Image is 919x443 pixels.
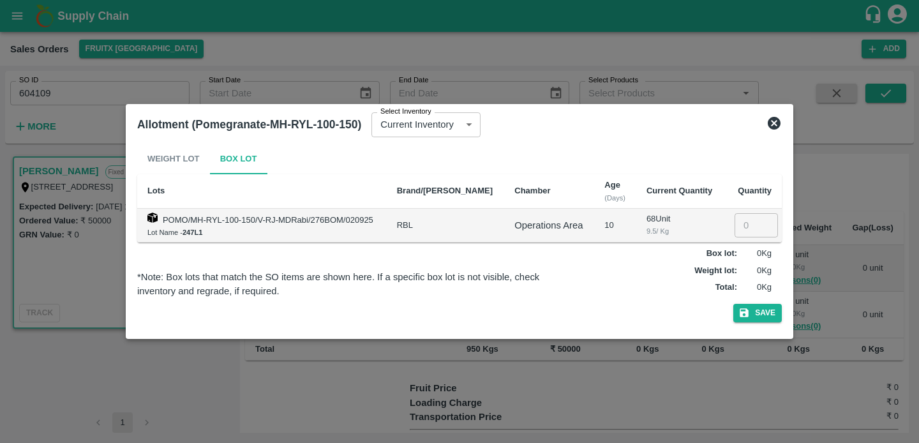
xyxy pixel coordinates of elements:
img: box [147,213,158,223]
b: Current Quantity [646,186,712,195]
p: 0 Kg [740,248,772,260]
div: Operations Area [514,218,584,232]
b: 247L1 [183,229,203,236]
b: Age [604,180,620,190]
b: Chamber [514,186,550,195]
div: Lot Name - [147,227,377,238]
div: 9.5 / Kg [646,225,714,237]
p: 0 Kg [740,282,772,294]
label: Total : [715,282,737,294]
b: Quantity [738,186,772,195]
b: Lots [147,186,165,195]
input: 0 [735,213,778,237]
td: POMO/MH-RYL-100-150/V-RJ-MDRabi/276BOM/020925 [137,209,387,243]
b: Allotment (Pomegranate-MH-RYL-100-150) [137,118,361,131]
label: Weight lot : [694,265,737,277]
label: Select Inventory [380,107,431,117]
td: 68 Unit [636,209,724,243]
button: Save [733,304,782,322]
label: Box lot : [706,248,737,260]
p: 0 Kg [740,265,772,277]
div: (Days) [604,192,626,204]
b: Brand/[PERSON_NAME] [397,186,493,195]
td: 10 [594,209,636,243]
div: *Note: Box lots that match the SO items are shown here. If a specific box lot is not visible, che... [137,270,567,299]
p: Current Inventory [380,117,454,131]
td: RBL [387,209,505,243]
button: Box Lot [210,144,267,174]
